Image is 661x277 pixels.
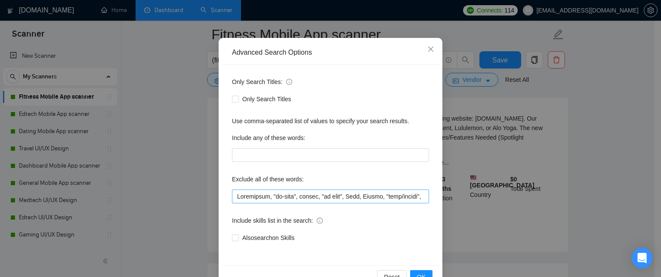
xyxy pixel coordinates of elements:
[239,233,298,243] span: Also search on Skills
[232,77,292,87] span: Only Search Titles:
[632,248,652,268] div: Open Intercom Messenger
[232,131,305,145] label: Include any of these words:
[232,216,323,225] span: Include skills list in the search:
[232,172,304,186] label: Exclude all of these words:
[232,48,429,57] div: Advanced Search Options
[419,38,442,61] button: Close
[232,116,429,126] div: Use comma-separated list of values to specify your search results.
[239,94,295,104] span: Only Search Titles
[427,46,434,53] span: close
[317,218,323,224] span: info-circle
[286,79,292,85] span: info-circle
